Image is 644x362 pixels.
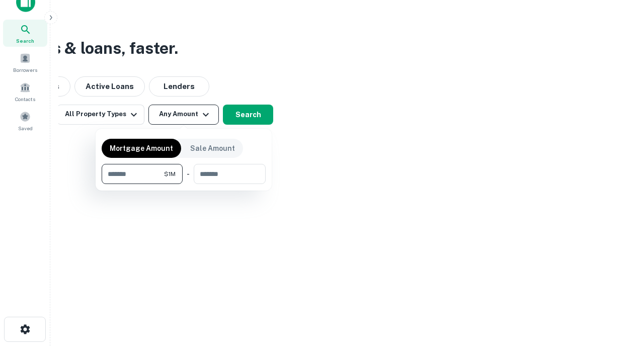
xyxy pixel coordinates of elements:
[187,164,190,184] div: -
[190,143,235,154] p: Sale Amount
[594,249,644,298] iframe: Chat Widget
[110,143,173,154] p: Mortgage Amount
[164,169,176,178] span: $1M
